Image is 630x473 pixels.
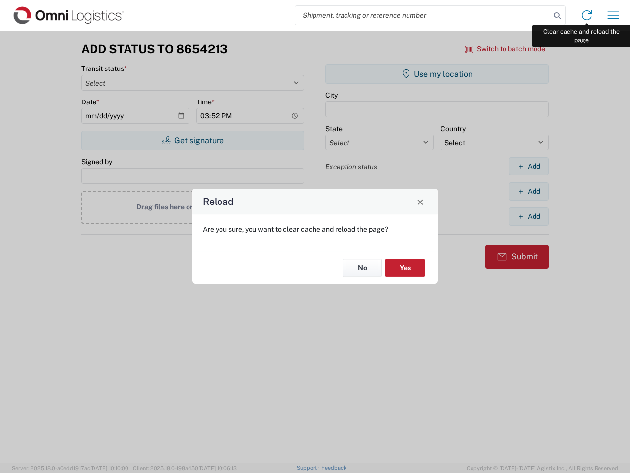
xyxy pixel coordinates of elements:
button: Close [413,195,427,208]
h4: Reload [203,195,234,209]
p: Are you sure, you want to clear cache and reload the page? [203,225,427,234]
input: Shipment, tracking or reference number [295,6,550,25]
button: No [343,259,382,277]
button: Yes [385,259,425,277]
